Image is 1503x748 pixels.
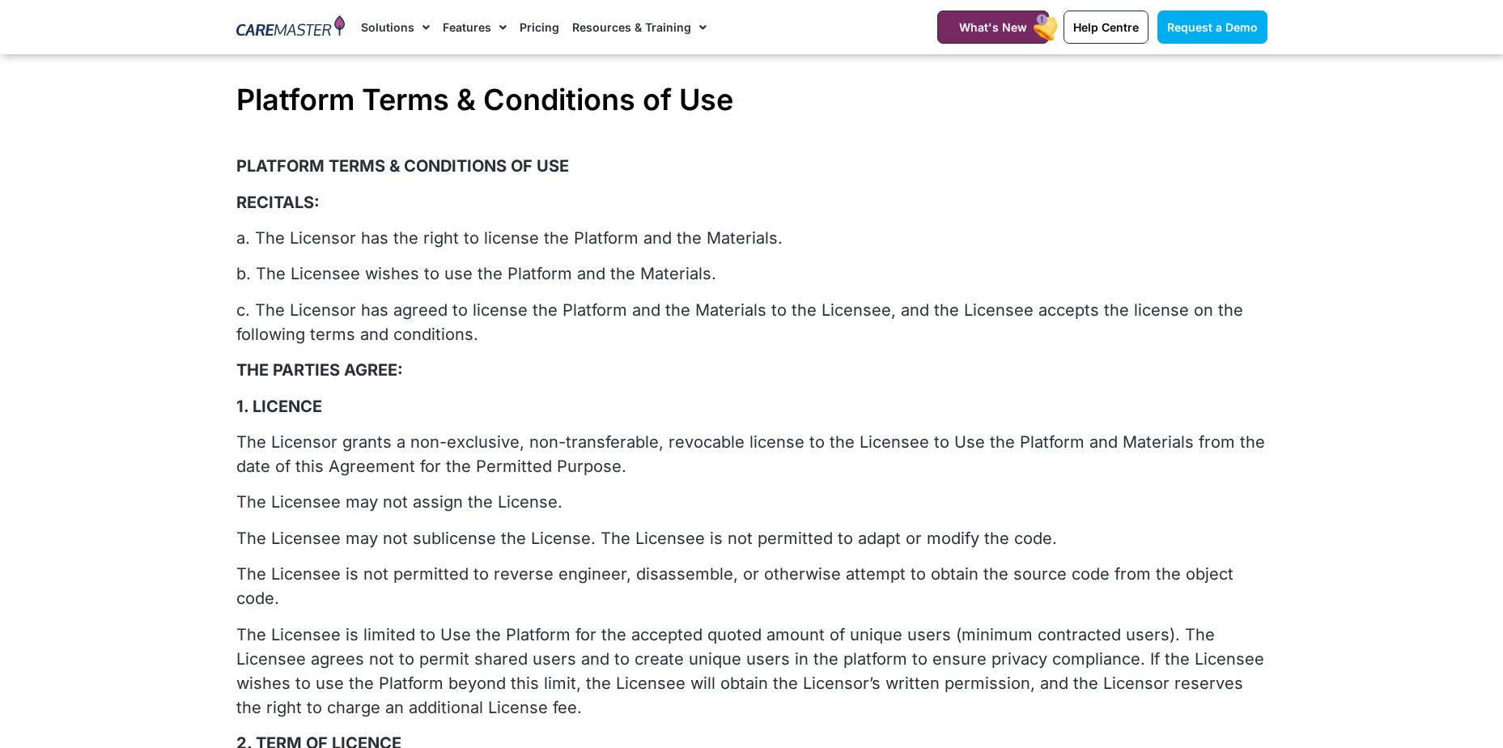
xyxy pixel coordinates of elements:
p: The Licensee is not permitted to reverse engineer, disassemble, or otherwise attempt to obtain th... [236,562,1267,610]
b: THE PARTIES AGREE: [236,360,403,380]
span: What's New [959,20,1027,34]
p: a. The Licensor has the right to license the Platform and the Materials. [236,226,1267,250]
span: Request a Demo [1167,20,1258,34]
p: The Licensee may not assign the License. [236,490,1267,514]
a: Request a Demo [1157,11,1267,44]
p: c. The Licensor has agreed to license the Platform and the Materials to the Licensee, and the Lic... [236,298,1267,346]
a: Help Centre [1064,11,1148,44]
b: RECITALS: [236,193,320,212]
p: b. The Licensee wishes to use the Platform and the Materials. [236,261,1267,286]
b: PLATFORM TERMS & CONDITIONS OF USE [236,156,569,176]
span: Help Centre [1073,20,1139,34]
a: What's New [937,11,1049,44]
h1: Platform Terms & Conditions of Use [236,83,1267,117]
p: The Licensee is limited to Use the Platform for the accepted quoted amount of unique users (minim... [236,623,1267,720]
p: The Licensee may not sublicense the License. The Licensee is not permitted to adapt or modify the... [236,526,1267,550]
p: The Licensor grants a non-exclusive, non-transferable, revocable license to the Licensee to Use t... [236,430,1267,478]
b: 1. LICENCE [236,397,322,416]
img: CareMaster Logo [236,15,346,40]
